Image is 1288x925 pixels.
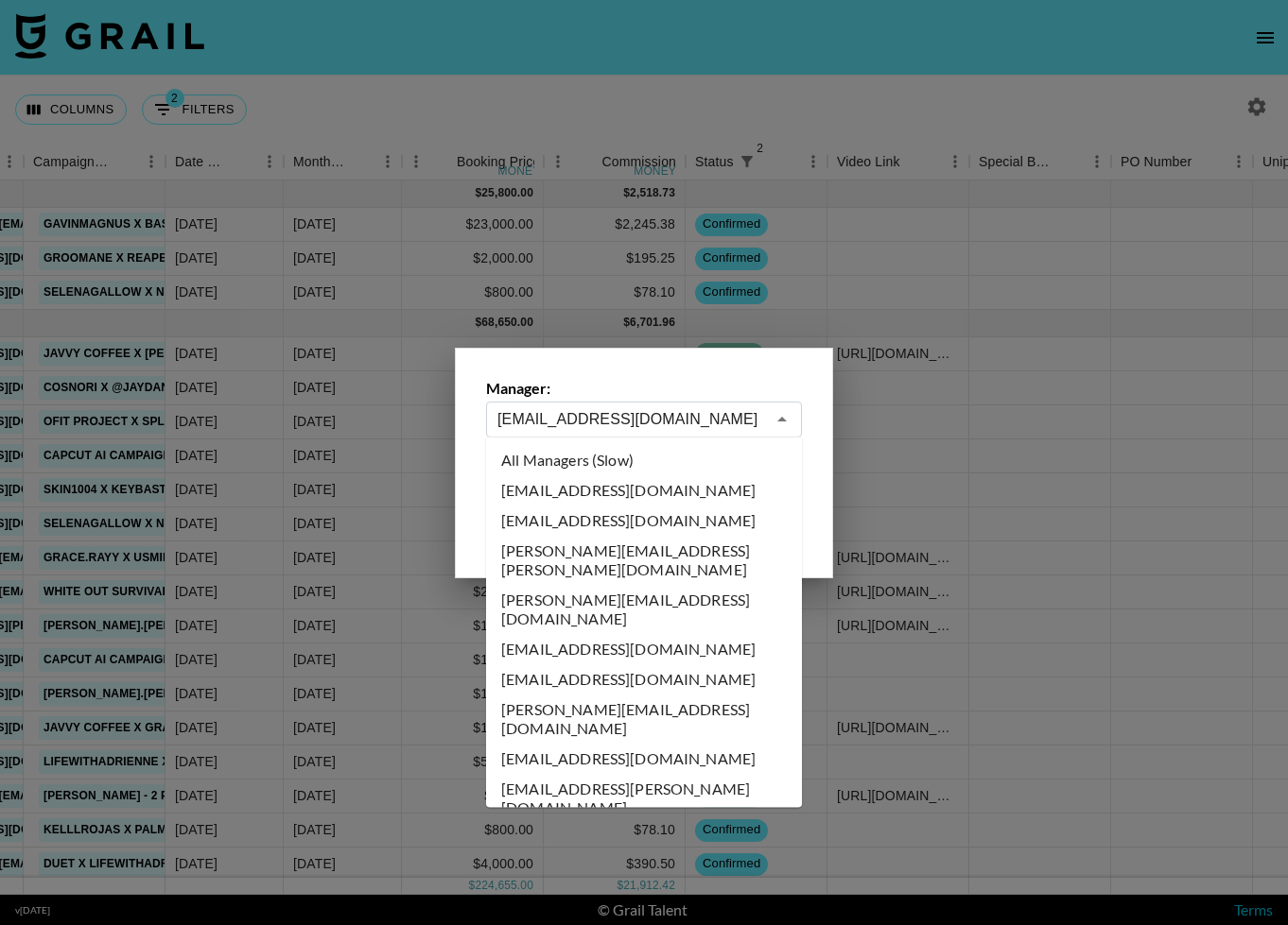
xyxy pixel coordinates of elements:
li: [EMAIL_ADDRESS][DOMAIN_NAME] [486,664,802,694]
li: [EMAIL_ADDRESS][DOMAIN_NAME] [486,505,802,536]
li: [EMAIL_ADDRESS][DOMAIN_NAME] [486,634,802,664]
label: Manager: [486,379,802,398]
li: [EMAIL_ADDRESS][DOMAIN_NAME] [486,475,802,505]
li: [EMAIL_ADDRESS][PERSON_NAME][DOMAIN_NAME] [486,774,802,823]
li: [EMAIL_ADDRESS][DOMAIN_NAME] [486,744,802,774]
li: All Managers (Slow) [486,445,802,475]
li: [PERSON_NAME][EMAIL_ADDRESS][DOMAIN_NAME] [486,585,802,634]
button: Close [769,406,795,433]
li: [PERSON_NAME][EMAIL_ADDRESS][DOMAIN_NAME] [486,694,802,744]
li: [PERSON_NAME][EMAIL_ADDRESS][PERSON_NAME][DOMAIN_NAME] [486,536,802,585]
